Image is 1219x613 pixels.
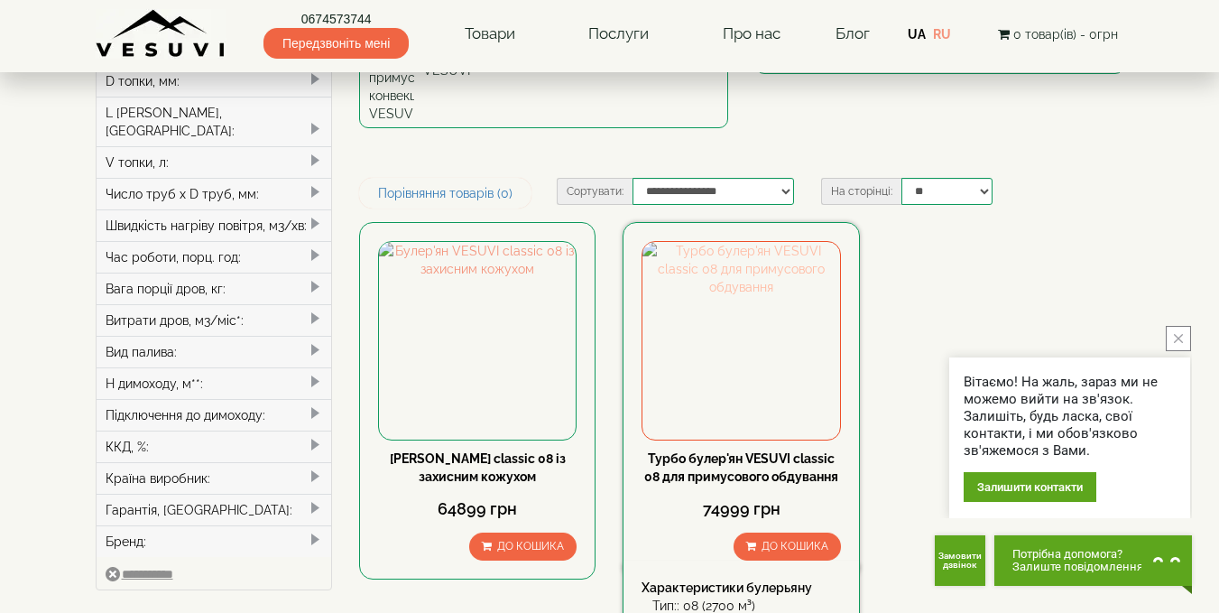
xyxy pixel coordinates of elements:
[642,497,840,521] div: 74999 грн
[97,525,332,557] div: Бренд:
[469,533,577,561] button: До кошика
[379,242,576,439] img: Булер'ян VESUVI classic 08 із захисним кожухом
[642,242,839,439] img: Турбо булер'ян VESUVI classic 08 для примусового обдування
[497,540,564,553] span: До кошика
[97,494,332,525] div: Гарантія, [GEOGRAPHIC_DATA]:
[836,24,870,42] a: Блог
[557,178,633,205] label: Сортувати:
[1013,27,1118,42] span: 0 товар(ів) - 0грн
[97,65,332,97] div: D топки, мм:
[734,533,841,561] button: До кошика
[97,97,332,146] div: L [PERSON_NAME], [GEOGRAPHIC_DATA]:
[96,9,226,59] img: Завод VESUVI
[935,535,985,586] button: Get Call button
[644,451,838,484] a: Турбо булер'ян VESUVI classic 08 для примусового обдування
[935,552,985,570] span: Замовити дзвінок
[390,451,566,484] a: [PERSON_NAME] classic 08 із захисним кожухом
[97,462,332,494] div: Країна виробник:
[97,431,332,462] div: ККД, %:
[97,367,332,399] div: H димоходу, м**:
[642,579,840,597] div: Характеристики булерьяну
[908,27,926,42] a: UA
[97,146,332,178] div: V топки, л:
[447,14,533,55] a: Товари
[762,540,828,553] span: До кошика
[359,178,531,209] a: Порівняння товарів (0)
[97,241,332,273] div: Час роботи, порц. год:
[1012,548,1143,561] span: Потрібна допомога?
[705,14,799,55] a: Про нас
[964,374,1176,460] div: Вітаємо! На жаль, зараз ми не можемо вийти на зв'язок. Залишіть, будь ласка, свої контакти, і ми ...
[97,336,332,367] div: Вид палива:
[994,535,1192,586] button: Chat button
[97,273,332,304] div: Вага порції дров, кг:
[1166,326,1191,351] button: close button
[933,27,951,42] a: RU
[993,24,1123,44] button: 0 товар(ів) - 0грн
[97,399,332,431] div: Підключення до димоходу:
[821,178,901,205] label: На сторінці:
[97,304,332,336] div: Витрати дров, м3/міс*:
[378,497,577,521] div: 64899 грн
[570,14,667,55] a: Послуги
[263,10,409,28] a: 0674573744
[263,28,409,59] span: Передзвоніть мені
[1012,561,1143,573] span: Залиште повідомлення
[964,472,1096,502] div: Залишити контакти
[97,178,332,209] div: Число труб x D труб, мм:
[97,209,332,241] div: Швидкість нагріву повітря, м3/хв:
